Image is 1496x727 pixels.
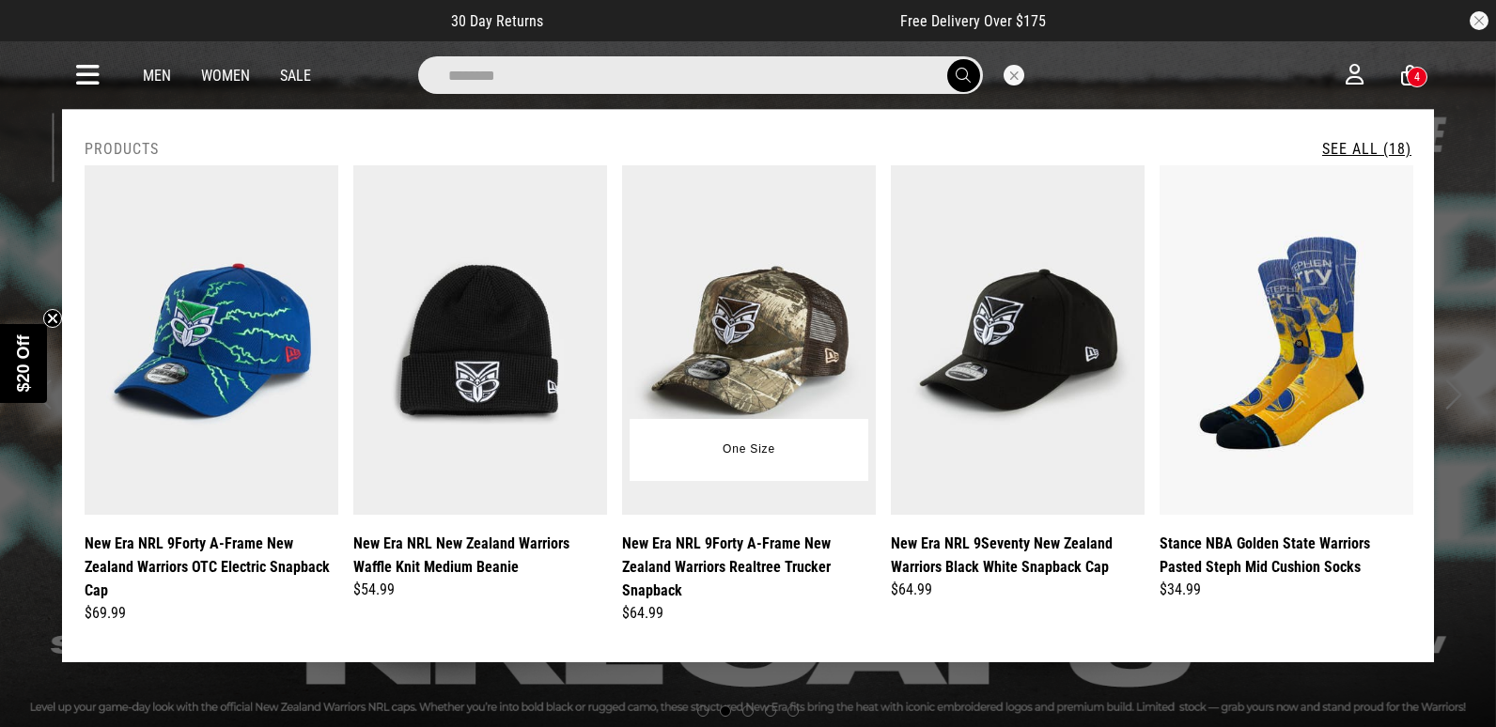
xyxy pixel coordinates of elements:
a: 4 [1401,66,1419,85]
img: New Era Nrl 9forty A-frame New Zealand Warriors Otc Electric Snapback Cap in Multi [85,165,338,515]
span: $20 Off [14,334,33,392]
div: 4 [1414,70,1420,84]
a: New Era NRL 9Forty A-Frame New Zealand Warriors OTC Electric Snapback Cap [85,532,338,602]
button: Close teaser [43,309,62,328]
a: New Era NRL 9Seventy New Zealand Warriors Black White Snapback Cap [891,532,1145,579]
button: One Size [709,433,789,467]
a: See All (18) [1322,140,1411,158]
div: $34.99 [1160,579,1413,601]
a: Men [143,67,171,85]
button: Close search [1004,65,1024,85]
a: Stance NBA Golden State Warriors Pasted Steph Mid Cushion Socks [1160,532,1413,579]
img: New Era Nrl 9forty A-frame New Zealand Warriors Realtree Trucker Snapback in Brown [622,165,876,515]
a: Women [201,67,250,85]
div: $54.99 [353,579,607,601]
img: New Era Nrl 9seventy New Zealand Warriors Black White Snapback Cap in Black [891,165,1145,515]
img: New Era Nrl New Zealand Warriors Waffle Knit Medium Beanie in Black [353,165,607,515]
a: New Era NRL 9Forty A-Frame New Zealand Warriors Realtree Trucker Snapback [622,532,876,602]
span: Free Delivery Over $175 [900,12,1046,30]
a: Sale [280,67,311,85]
span: 30 Day Returns [451,12,543,30]
iframe: Customer reviews powered by Trustpilot [581,11,863,30]
div: $64.99 [622,602,876,625]
a: New Era NRL New Zealand Warriors Waffle Knit Medium Beanie [353,532,607,579]
h2: Products [85,140,159,158]
button: Open LiveChat chat widget [15,8,71,64]
img: Stance Nba Golden State Warriors Pasted Steph Mid Cushion Socks in Blue [1160,165,1413,515]
div: $64.99 [891,579,1145,601]
div: $69.99 [85,602,338,625]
